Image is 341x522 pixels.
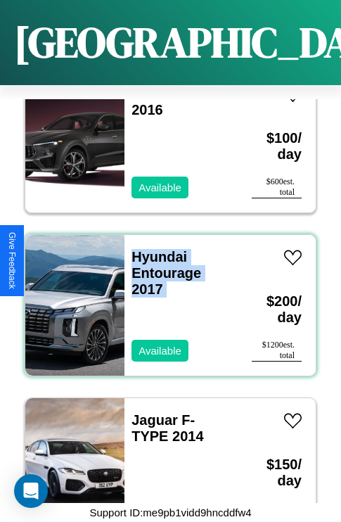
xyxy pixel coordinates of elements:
[7,232,17,289] div: Give Feedback
[252,116,302,177] h3: $ 100 / day
[131,412,203,444] a: Jaguar F-TYPE 2014
[14,474,48,508] div: Open Intercom Messenger
[131,86,216,117] a: Maserati 228 2016
[252,177,302,198] div: $ 600 est. total
[139,341,181,360] p: Available
[131,249,201,297] a: Hyundai Entourage 2017
[89,503,251,522] p: Support ID: me9pb1vidd9hncddfw4
[252,340,302,362] div: $ 1200 est. total
[139,178,181,197] p: Available
[252,443,302,503] h3: $ 150 / day
[252,279,302,340] h3: $ 200 / day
